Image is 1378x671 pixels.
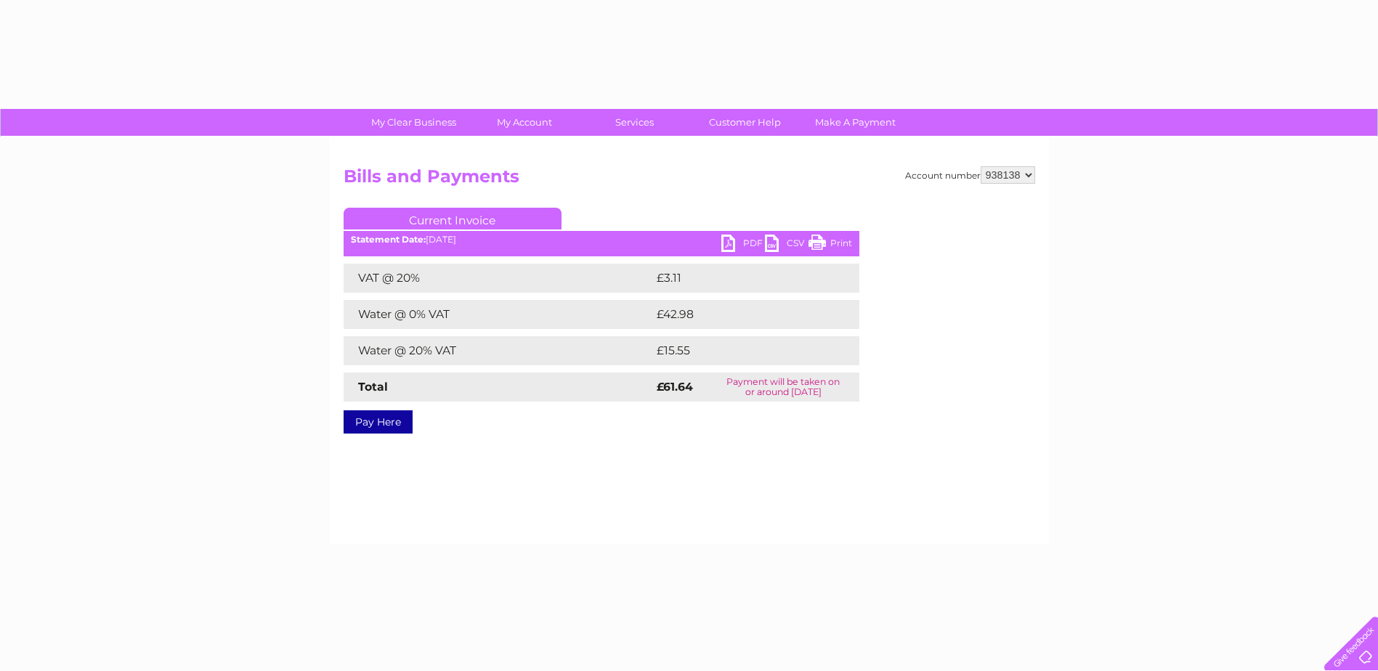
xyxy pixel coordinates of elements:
[708,373,859,402] td: Payment will be taken on or around [DATE]
[344,264,653,293] td: VAT @ 20%
[685,109,805,136] a: Customer Help
[653,300,830,329] td: £42.98
[344,300,653,329] td: Water @ 0% VAT
[721,235,765,256] a: PDF
[344,235,859,245] div: [DATE]
[575,109,694,136] a: Services
[657,380,693,394] strong: £61.64
[358,380,388,394] strong: Total
[808,235,852,256] a: Print
[354,109,474,136] a: My Clear Business
[344,208,562,229] a: Current Invoice
[653,264,821,293] td: £3.11
[464,109,584,136] a: My Account
[653,336,828,365] td: £15.55
[351,234,426,245] b: Statement Date:
[344,410,413,434] a: Pay Here
[344,166,1035,194] h2: Bills and Payments
[905,166,1035,184] div: Account number
[765,235,808,256] a: CSV
[795,109,915,136] a: Make A Payment
[344,336,653,365] td: Water @ 20% VAT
